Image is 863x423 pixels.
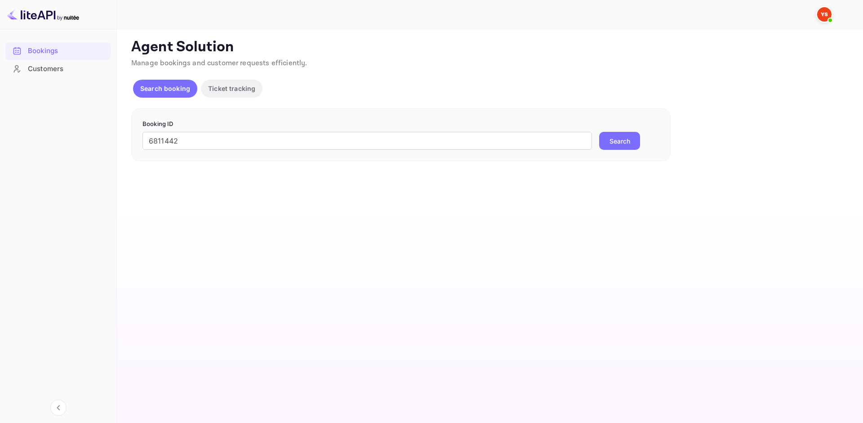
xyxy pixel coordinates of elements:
p: Agent Solution [131,38,847,56]
img: LiteAPI logo [7,7,79,22]
div: Customers [5,60,111,78]
div: Bookings [5,42,111,60]
a: Bookings [5,42,111,59]
a: Customers [5,60,111,77]
p: Booking ID [142,120,659,129]
input: Enter Booking ID (e.g., 63782194) [142,132,592,150]
div: Customers [28,64,107,74]
p: Search booking [140,84,190,93]
img: Yandex Support [817,7,832,22]
p: Ticket tracking [208,84,255,93]
button: Collapse navigation [50,400,67,416]
span: Manage bookings and customer requests efficiently. [131,58,307,68]
div: Bookings [28,46,107,56]
button: Search [599,132,640,150]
